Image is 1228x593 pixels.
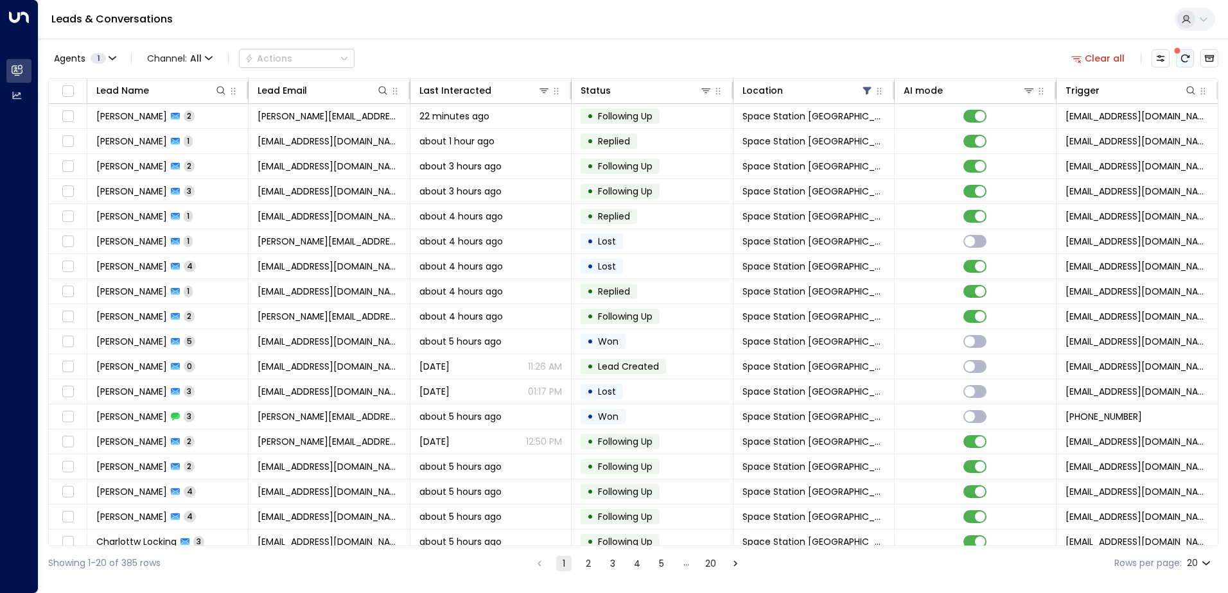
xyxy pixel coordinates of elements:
[258,110,400,123] span: varuni.w86@gmail.com
[1066,49,1130,67] button: Clear all
[1066,160,1209,173] span: leads@space-station.co.uk
[60,409,76,425] span: Toggle select row
[742,235,885,248] span: Space Station Doncaster
[419,310,503,323] span: about 4 hours ago
[184,185,195,196] span: 3
[96,260,167,273] span: Neil Middleton
[96,235,167,248] span: Lucy Walton
[60,133,76,150] span: Toggle select row
[598,485,653,498] span: Following Up
[1066,460,1209,473] span: leads@space-station.co.uk
[258,435,400,448] span: andy-gregory@outlook.com
[587,230,593,252] div: •
[587,155,593,177] div: •
[258,335,400,348] span: wendychampo@icloud.com
[184,486,196,497] span: 4
[598,460,653,473] span: Following Up
[598,110,653,123] span: Following Up
[1066,210,1209,223] span: leads@space-station.co.uk
[703,556,719,571] button: Go to page 20
[96,310,167,323] span: Sommer Lindley
[598,285,630,298] span: Replied
[629,556,645,571] button: Go to page 4
[193,536,204,547] span: 3
[1066,83,1197,98] div: Trigger
[239,49,355,68] div: Button group with a nested menu
[96,83,149,98] div: Lead Name
[1066,110,1209,123] span: leads@space-station.co.uk
[96,510,167,523] span: Derek Foulds
[60,359,76,375] span: Toggle select row
[60,108,76,125] span: Toggle select row
[1066,510,1209,523] span: leads@space-station.co.uk
[96,185,167,198] span: Matthew Meadows
[742,410,885,423] span: Space Station Doncaster
[184,286,193,296] span: 1
[419,535,502,548] span: about 5 hours ago
[419,83,550,98] div: Last Interacted
[258,83,307,98] div: Lead Email
[1152,49,1170,67] button: Customize
[258,83,389,98] div: Lead Email
[742,135,885,148] span: Space Station Doncaster
[60,459,76,475] span: Toggle select row
[742,260,885,273] span: Space Station Doncaster
[742,83,873,98] div: Location
[742,160,885,173] span: Space Station Doncaster
[184,135,193,146] span: 1
[526,435,562,448] p: 12:50 PM
[96,160,167,173] span: Gemma Stevenson
[184,511,196,522] span: 4
[142,49,218,67] span: Channel:
[60,309,76,325] span: Toggle select row
[60,259,76,275] span: Toggle select row
[742,510,885,523] span: Space Station Doncaster
[60,434,76,450] span: Toggle select row
[1066,485,1209,498] span: leads@space-station.co.uk
[184,311,195,322] span: 2
[419,235,503,248] span: about 4 hours ago
[48,556,161,570] div: Showing 1-20 of 385 rows
[1176,49,1194,67] span: There are new threads available. Refresh the grid to view the latest updates.
[598,360,659,373] span: Lead Created
[587,130,593,152] div: •
[742,83,783,98] div: Location
[598,510,653,523] span: Following Up
[1200,49,1218,67] button: Archived Leads
[51,12,173,26] a: Leads & Conversations
[96,135,167,148] span: Gemma Cropley
[96,110,167,123] span: Varuni Wakwella
[742,310,885,323] span: Space Station Doncaster
[742,460,885,473] span: Space Station Doncaster
[419,460,502,473] span: about 5 hours ago
[598,210,630,223] span: Replied
[96,360,167,373] span: Wendy Champion
[91,53,106,64] span: 1
[60,209,76,225] span: Toggle select row
[598,335,618,348] span: Won
[60,234,76,250] span: Toggle select row
[54,54,85,63] span: Agents
[60,509,76,525] span: Toggle select row
[96,83,227,98] div: Lead Name
[96,410,167,423] span: Andy Gregory
[1114,556,1182,570] label: Rows per page:
[258,385,400,398] span: wendychampo@icloud.com
[258,285,400,298] span: cove178@gmail.com
[258,360,400,373] span: wendychampo@icloud.com
[419,385,450,398] span: Jul 15, 2025
[419,260,503,273] span: about 4 hours ago
[587,331,593,352] div: •
[60,484,76,500] span: Toggle select row
[419,185,502,198] span: about 3 hours ago
[528,385,562,398] p: 01:17 PM
[531,555,744,571] nav: pagination navigation
[258,460,400,473] span: jackiesmith236@ymail.com
[742,435,885,448] span: Space Station Doncaster
[96,485,167,498] span: Liam Harrington
[1066,410,1142,423] span: +447564073875
[587,506,593,528] div: •
[598,235,616,248] span: Lost
[184,386,195,397] span: 3
[598,160,653,173] span: Following Up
